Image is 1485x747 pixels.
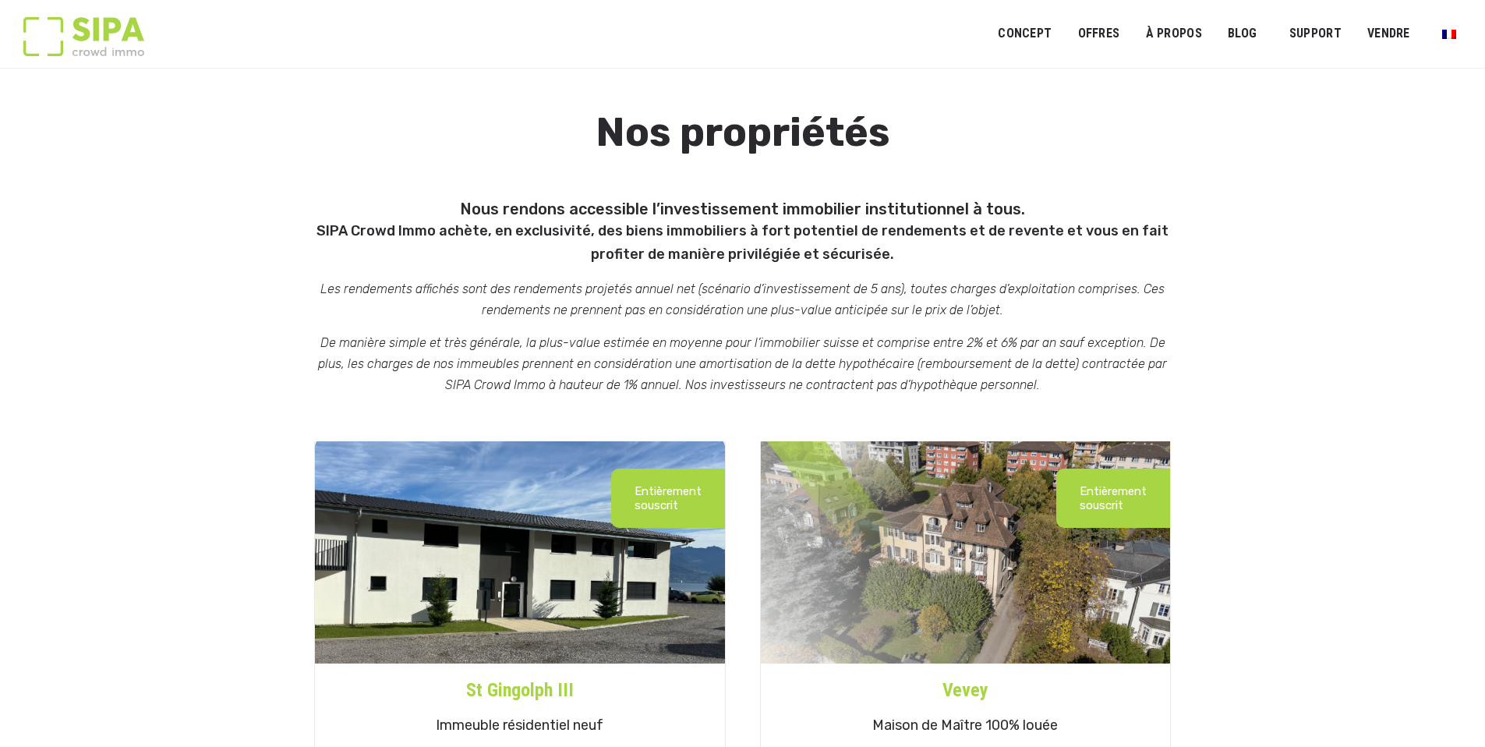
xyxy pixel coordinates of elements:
a: Blog [1218,16,1268,51]
a: Vevey [761,664,1171,704]
p: Entièrement souscrit [1080,484,1147,512]
p: Entièrement souscrit [635,484,702,512]
em: Les rendements affichés sont des rendements projetés annuel net (scénario d’investissement de 5 a... [320,281,1165,317]
h5: Nous rendons accessible l’investissement immobilier institutionnel à tous. [306,193,1179,267]
a: St Gingolph III [315,664,725,704]
a: SUPPORT [1279,16,1352,51]
a: OFFRES [1067,16,1130,51]
img: Français [1442,30,1456,39]
p: SIPA Crowd Immo achète, en exclusivité, des biens immobiliers à fort potentiel de rendements et d... [306,219,1179,267]
a: Concept [988,16,1062,51]
a: À PROPOS [1135,16,1212,51]
nav: Menu principal [998,14,1462,53]
img: Logo [23,17,144,56]
a: VENDRE [1357,16,1420,51]
em: De manière simple et très générale, la plus-value estimée en moyenne pour l’immobilier suisse et ... [318,335,1167,392]
h1: Nos propriétés [306,111,1179,192]
img: st-gin-iii [315,441,725,664]
a: Passer à [1432,19,1466,48]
